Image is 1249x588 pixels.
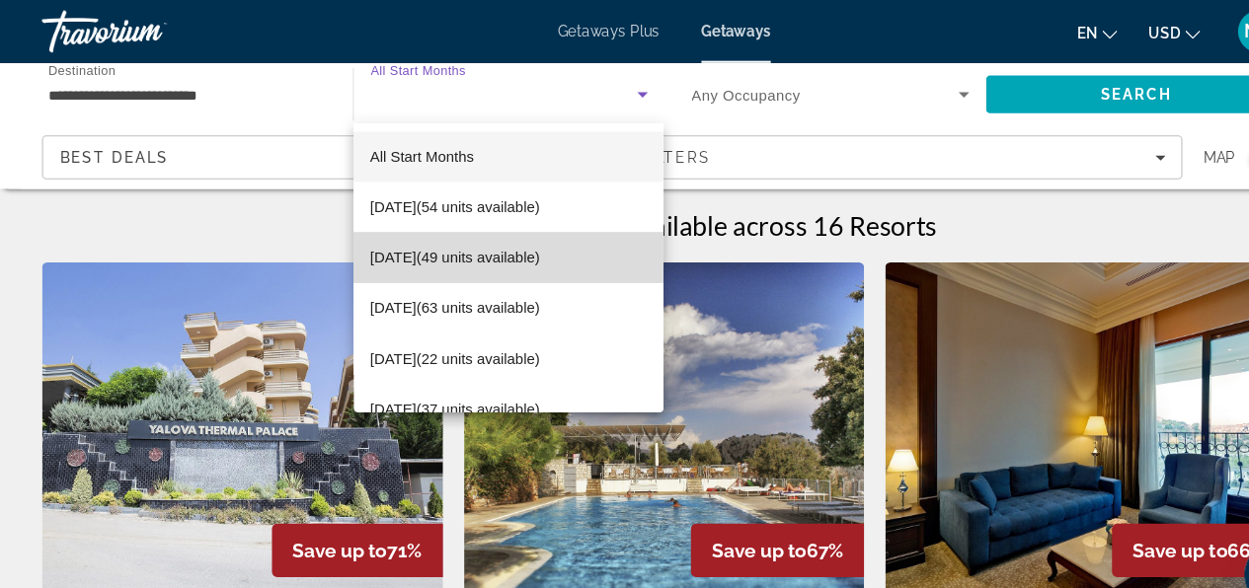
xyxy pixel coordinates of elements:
[349,231,508,255] span: [DATE] (49 units available)
[349,278,508,302] span: [DATE] (63 units available)
[349,140,446,156] span: All Start Months
[349,326,508,349] span: [DATE] (22 units available)
[349,184,508,207] span: [DATE] (54 units available)
[349,373,508,397] span: [DATE] (37 units available)
[1170,509,1233,572] iframe: Кнопка запуска окна обмена сообщениями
